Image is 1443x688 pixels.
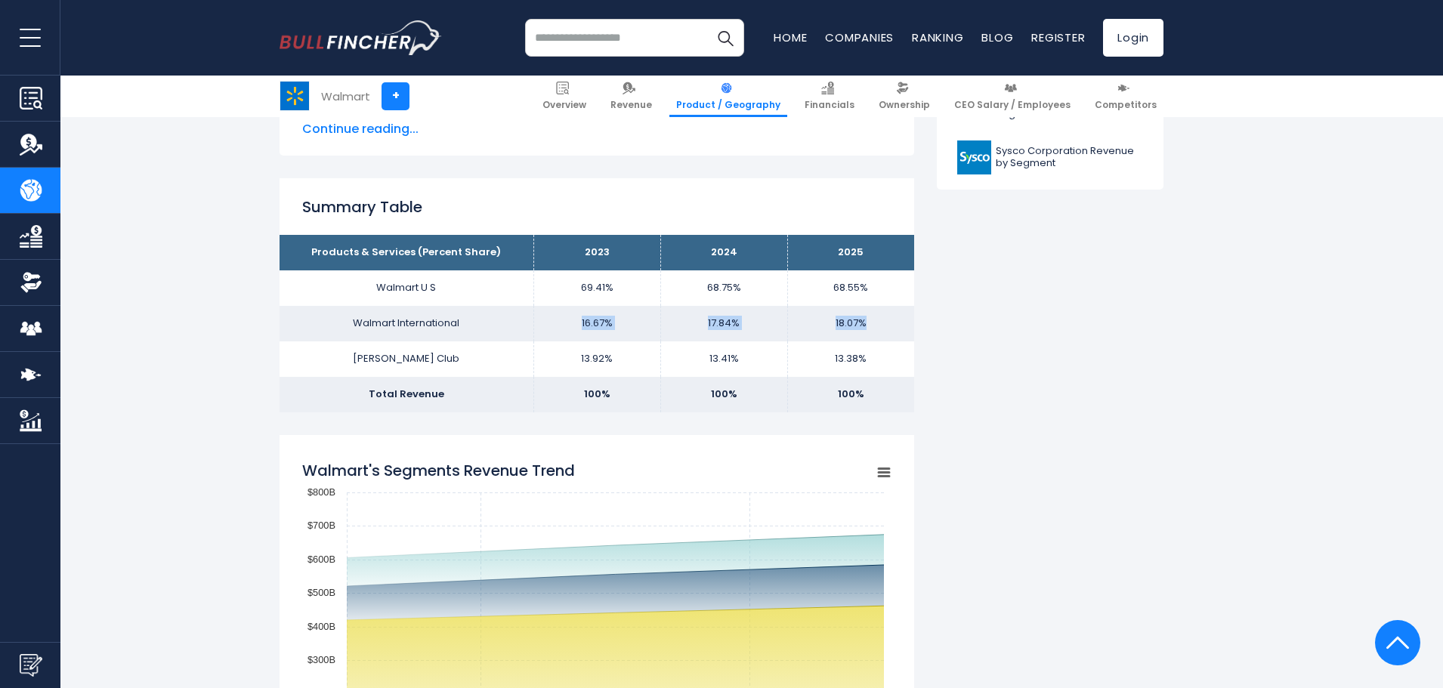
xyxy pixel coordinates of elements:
[825,29,894,45] a: Companies
[542,99,586,111] span: Overview
[302,120,891,138] span: Continue reading...
[533,341,660,377] td: 13.92%
[307,520,335,531] text: $700B
[912,29,963,45] a: Ranking
[604,76,659,117] a: Revenue
[948,137,1152,178] a: Sysco Corporation Revenue by Segment
[787,235,914,270] th: 2025
[536,76,593,117] a: Overview
[706,19,744,57] button: Search
[302,196,891,218] h2: Summary Table
[307,654,335,665] text: $300B
[798,76,861,117] a: Financials
[280,20,442,55] img: bullfincher logo
[533,270,660,306] td: 69.41%
[660,377,787,412] td: 100%
[280,235,533,270] th: Products & Services (Percent Share)
[805,99,854,111] span: Financials
[669,76,787,117] a: Product / Geography
[957,140,991,174] img: SYY logo
[660,341,787,377] td: 13.41%
[533,235,660,270] th: 2023
[660,235,787,270] th: 2024
[954,99,1071,111] span: CEO Salary / Employees
[302,460,575,481] tspan: Walmart's Segments Revenue Trend
[280,20,442,55] a: Go to homepage
[533,377,660,412] td: 100%
[787,341,914,377] td: 13.38%
[307,486,335,498] text: $800B
[872,76,937,117] a: Ownership
[1088,76,1163,117] a: Competitors
[981,29,1013,45] a: Blog
[382,82,409,110] a: +
[280,306,533,341] td: Walmart International
[879,99,930,111] span: Ownership
[787,377,914,412] td: 100%
[787,270,914,306] td: 68.55%
[280,341,533,377] td: [PERSON_NAME] Club
[280,377,533,412] td: Total Revenue
[1031,29,1085,45] a: Register
[774,29,807,45] a: Home
[996,145,1143,171] span: Sysco Corporation Revenue by Segment
[610,99,652,111] span: Revenue
[20,271,42,294] img: Ownership
[660,270,787,306] td: 68.75%
[533,306,660,341] td: 16.67%
[307,587,335,598] text: $500B
[280,270,533,306] td: Walmart U S
[676,99,780,111] span: Product / Geography
[307,554,335,565] text: $600B
[947,76,1077,117] a: CEO Salary / Employees
[321,88,370,105] div: Walmart
[280,82,309,110] img: WMT logo
[1103,19,1163,57] a: Login
[787,306,914,341] td: 18.07%
[1095,99,1157,111] span: Competitors
[307,621,335,632] text: $400B
[660,306,787,341] td: 17.84%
